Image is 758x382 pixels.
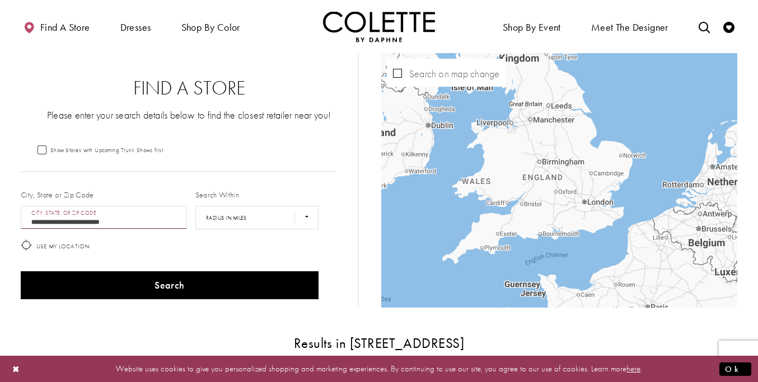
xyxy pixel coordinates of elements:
div: Map with store locations [381,53,737,308]
span: Dresses [118,11,154,42]
span: Find a store [40,22,90,33]
a: Toggle search [696,11,713,42]
input: City, State, or ZIP Code [21,206,187,229]
span: Dresses [120,22,151,33]
a: Visit Home Page [323,11,435,42]
a: Check Wishlist [720,11,737,42]
label: City, State or Zip Code [21,189,94,200]
h2: Find a Store [43,77,335,100]
button: Close Dialog [7,359,26,379]
p: Website uses cookies to give you personalized shopping and marketing experiences. By continuing t... [81,361,677,376]
label: Search Within [195,189,239,200]
button: Submit Dialog [719,362,751,376]
span: Shop By Event [503,22,561,33]
a: here [626,363,640,374]
select: Radius In Miles [195,206,319,229]
button: Search [21,271,319,299]
span: Shop by color [179,11,243,42]
a: Find a store [21,11,92,42]
span: Meet the designer [591,22,668,33]
a: Meet the designer [588,11,671,42]
p: Please enter your search details below to find the closest retailer near you! [43,108,335,122]
img: Colette by Daphne [323,11,435,42]
span: Shop by color [181,22,240,33]
span: Shop By Event [500,11,564,42]
h3: Results in [STREET_ADDRESS] [21,336,737,351]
